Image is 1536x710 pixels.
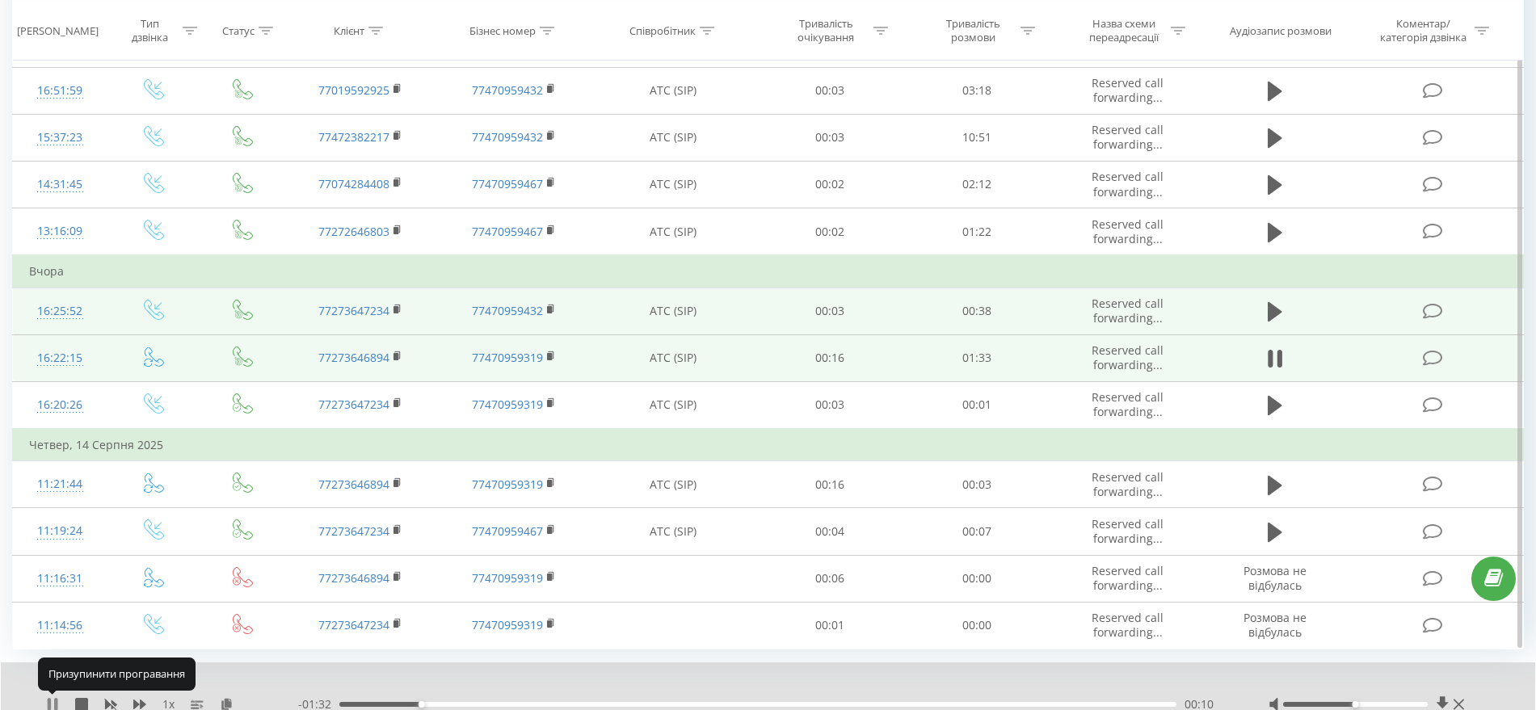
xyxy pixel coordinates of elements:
td: 03:18 [903,67,1051,114]
div: Accessibility label [419,701,425,708]
td: 00:03 [756,67,904,114]
span: Reserved call forwarding... [1092,563,1164,593]
div: Співробітник [629,23,696,37]
td: 00:01 [903,381,1051,429]
a: 77470959319 [472,617,543,632]
a: 77470959432 [472,129,543,145]
span: Розмова не відбулась [1244,563,1307,593]
td: 00:04 [756,508,904,555]
a: 77472382217 [318,129,389,145]
a: 77273647234 [318,523,389,539]
a: 77470959467 [472,523,543,539]
span: Reserved call forwarding... [1092,75,1164,105]
div: Accessibility label [1353,701,1359,708]
a: 77074284408 [318,176,389,191]
td: АТС (SIP) [591,67,755,114]
td: 00:00 [903,602,1051,649]
a: 77273646894 [318,570,389,586]
td: 00:38 [903,288,1051,334]
td: АТС (SIP) [591,334,755,381]
span: Reserved call forwarding... [1092,122,1164,152]
a: 77272646803 [318,224,389,239]
td: 00:01 [756,602,904,649]
div: [PERSON_NAME] [17,23,99,37]
td: 00:00 [903,555,1051,602]
span: Reserved call forwarding... [1092,342,1164,372]
td: 00:03 [903,461,1051,508]
a: 77273647234 [318,303,389,318]
td: Четвер, 14 Серпня 2025 [13,429,1524,461]
a: 77470959432 [472,303,543,318]
div: Тривалість очікування [783,17,869,44]
td: АТС (SIP) [591,508,755,555]
td: 00:03 [756,381,904,429]
td: 00:16 [756,461,904,508]
a: 77470959432 [472,82,543,98]
div: 15:37:23 [29,122,90,153]
span: Reserved call forwarding... [1092,216,1164,246]
div: Тривалість розмови [930,17,1016,44]
span: Reserved call forwarding... [1092,516,1164,546]
a: 77273647234 [318,617,389,632]
td: 00:07 [903,508,1051,555]
div: 14:31:45 [29,169,90,200]
div: Аудіозапис розмови [1230,23,1332,37]
span: Reserved call forwarding... [1092,296,1164,326]
td: 00:16 [756,334,904,381]
div: 16:22:15 [29,342,90,374]
td: Вчора [13,255,1524,288]
div: 16:25:52 [29,296,90,327]
td: 00:02 [756,208,904,256]
td: 00:02 [756,161,904,208]
td: АТС (SIP) [591,381,755,429]
a: 77019592925 [318,82,389,98]
div: Назва схеми переадресації [1080,17,1167,44]
div: 11:19:24 [29,515,90,547]
div: 13:16:09 [29,216,90,247]
td: АТС (SIP) [591,288,755,334]
span: Reserved call forwarding... [1092,469,1164,499]
div: 11:16:31 [29,563,90,594]
td: АТС (SIP) [591,114,755,161]
div: 11:14:56 [29,610,90,641]
span: Розмова не відбулась [1244,610,1307,640]
td: 10:51 [903,114,1051,161]
td: 00:06 [756,555,904,602]
div: Статус [222,23,255,37]
td: АТС (SIP) [591,161,755,208]
div: Коментар/категорія дзвінка [1376,17,1471,44]
span: Reserved call forwarding... [1092,610,1164,640]
td: 01:22 [903,208,1051,256]
a: 77470959319 [472,397,543,412]
div: 11:21:44 [29,468,90,500]
a: 77470959319 [472,570,543,586]
div: 16:20:26 [29,389,90,421]
a: 77470959319 [472,350,543,365]
a: 77273647234 [318,397,389,412]
td: 00:03 [756,114,904,161]
a: 77273646894 [318,350,389,365]
div: Тип дзвінка [121,17,179,44]
td: 00:03 [756,288,904,334]
div: Призупинити програвання [38,657,196,690]
a: 77470959467 [472,176,543,191]
span: Reserved call forwarding... [1092,169,1164,199]
a: 77273646894 [318,477,389,492]
a: 77470959467 [472,224,543,239]
td: 01:33 [903,334,1051,381]
td: АТС (SIP) [591,461,755,508]
div: Клієнт [334,23,364,37]
a: 77470959319 [472,477,543,492]
td: 02:12 [903,161,1051,208]
td: АТС (SIP) [591,208,755,256]
div: Бізнес номер [469,23,536,37]
span: Reserved call forwarding... [1092,389,1164,419]
div: 16:51:59 [29,75,90,107]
